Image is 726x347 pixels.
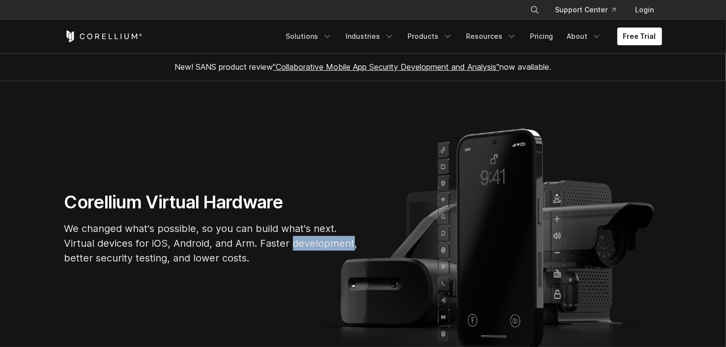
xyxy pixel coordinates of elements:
button: Search [526,1,544,19]
a: "Collaborative Mobile App Security Development and Analysis" [273,62,500,72]
p: We changed what's possible, so you can build what's next. Virtual devices for iOS, Android, and A... [64,221,359,265]
a: Support Center [548,1,624,19]
a: Industries [340,28,400,45]
a: Corellium Home [64,30,143,42]
a: Solutions [280,28,338,45]
a: Pricing [524,28,559,45]
h1: Corellium Virtual Hardware [64,191,359,213]
a: Resources [461,28,523,45]
span: New! SANS product review now available. [175,62,552,72]
div: Navigation Menu [518,1,662,19]
a: Products [402,28,459,45]
div: Navigation Menu [280,28,662,45]
a: Free Trial [617,28,662,45]
a: About [561,28,608,45]
a: Login [628,1,662,19]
